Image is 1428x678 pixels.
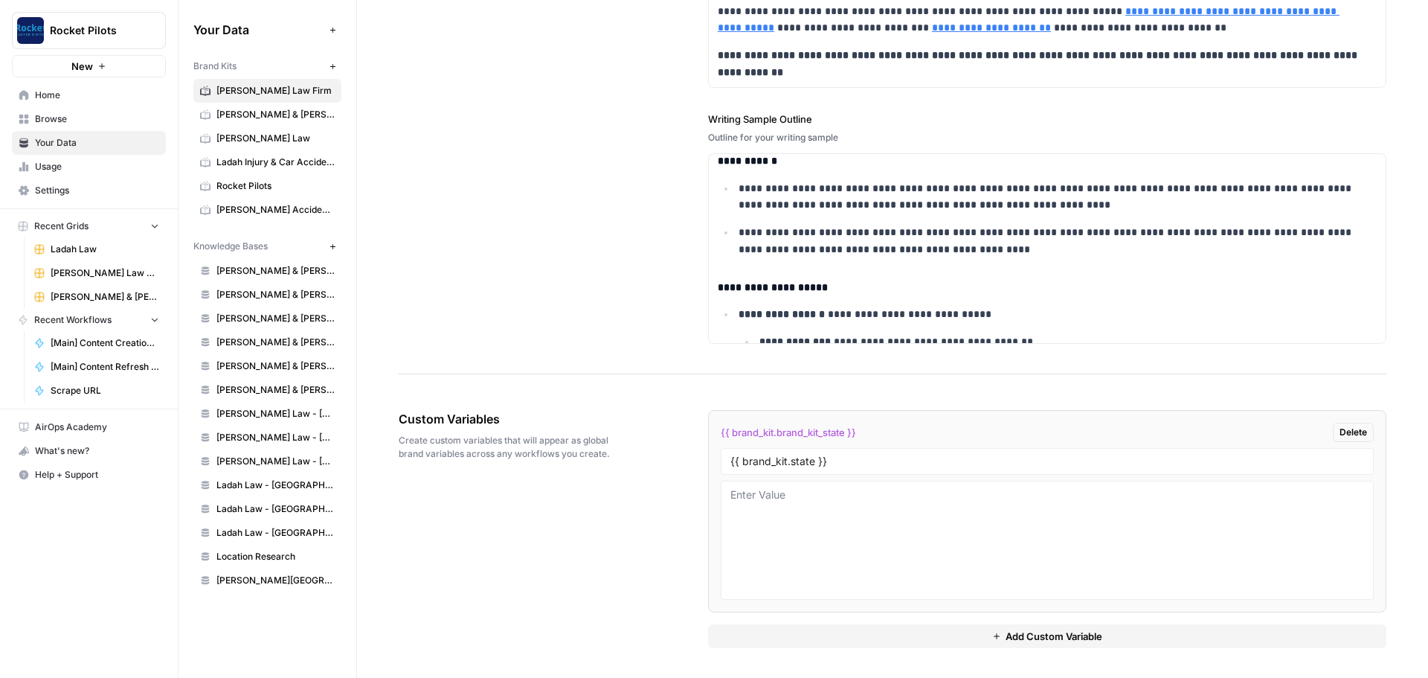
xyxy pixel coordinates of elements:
[193,354,341,378] a: [PERSON_NAME] & [PERSON_NAME]
[71,59,93,74] span: New
[35,184,159,197] span: Settings
[51,243,159,256] span: Ladah Law
[51,290,159,304] span: [PERSON_NAME] & [PERSON_NAME] [US_STATE] Car Accident Lawyers
[51,336,159,350] span: [Main] Content Creation Article
[12,131,166,155] a: Your Data
[708,131,1386,144] div: Outline for your writing sample
[216,383,335,397] span: [PERSON_NAME] & [PERSON_NAME] - [GEOGRAPHIC_DATA][PERSON_NAME]
[193,283,341,307] a: [PERSON_NAME] & [PERSON_NAME] - Independence
[12,309,166,331] button: Recent Workflows
[193,450,341,473] a: [PERSON_NAME] Law - [GEOGRAPHIC_DATA]
[216,203,335,217] span: [PERSON_NAME] Accident Attorneys
[34,313,112,327] span: Recent Workflows
[730,455,1364,468] input: Variable Name
[13,440,165,462] div: What's new?
[216,264,335,278] span: [PERSON_NAME] & [PERSON_NAME] - Florissant
[28,261,166,285] a: [PERSON_NAME] Law Personal Injury & Car Accident Lawyers
[193,103,341,127] a: [PERSON_NAME] & [PERSON_NAME] [US_STATE] Car Accident Lawyers
[193,174,341,198] a: Rocket Pilots
[28,355,166,379] a: [Main] Content Refresh Article
[193,307,341,330] a: [PERSON_NAME] & [PERSON_NAME] - JC
[12,415,166,439] a: AirOps Academy
[28,285,166,309] a: [PERSON_NAME] & [PERSON_NAME] [US_STATE] Car Accident Lawyers
[12,55,166,77] button: New
[193,127,341,150] a: [PERSON_NAME] Law
[216,312,335,325] span: [PERSON_NAME] & [PERSON_NAME] - JC
[193,240,268,253] span: Knowledge Bases
[216,574,335,587] span: [PERSON_NAME][GEOGRAPHIC_DATA]
[35,420,159,434] span: AirOps Academy
[193,330,341,354] a: [PERSON_NAME] & [PERSON_NAME] - [US_STATE]
[216,336,335,349] span: [PERSON_NAME] & [PERSON_NAME] - [US_STATE]
[28,331,166,355] a: [Main] Content Creation Article
[12,83,166,107] a: Home
[216,179,335,193] span: Rocket Pilots
[216,479,335,492] span: Ladah Law - [GEOGRAPHIC_DATA]
[216,431,335,444] span: [PERSON_NAME] Law - [GEOGRAPHIC_DATA]
[34,220,89,233] span: Recent Grids
[193,569,341,592] a: [PERSON_NAME][GEOGRAPHIC_DATA]
[12,439,166,463] button: What's new?
[28,237,166,261] a: Ladah Law
[12,155,166,179] a: Usage
[216,108,335,121] span: [PERSON_NAME] & [PERSON_NAME] [US_STATE] Car Accident Lawyers
[193,21,324,39] span: Your Data
[193,198,341,222] a: [PERSON_NAME] Accident Attorneys
[51,360,159,374] span: [Main] Content Refresh Article
[193,473,341,497] a: Ladah Law - [GEOGRAPHIC_DATA]
[193,378,341,402] a: [PERSON_NAME] & [PERSON_NAME] - [GEOGRAPHIC_DATA][PERSON_NAME]
[193,521,341,545] a: Ladah Law - [GEOGRAPHIC_DATA]
[216,132,335,145] span: [PERSON_NAME] Law
[12,463,166,487] button: Help + Support
[193,150,341,174] a: Ladah Injury & Car Accident Lawyers [GEOGRAPHIC_DATA]
[35,468,159,482] span: Help + Support
[193,497,341,521] a: Ladah Law - [GEOGRAPHIC_DATA]
[193,426,341,450] a: [PERSON_NAME] Law - [GEOGRAPHIC_DATA]
[12,179,166,202] a: Settings
[12,215,166,237] button: Recent Grids
[399,410,625,428] span: Custom Variables
[193,60,237,73] span: Brand Kits
[35,112,159,126] span: Browse
[1333,423,1374,442] button: Delete
[708,624,1386,648] button: Add Custom Variable
[50,23,140,38] span: Rocket Pilots
[399,434,625,461] span: Create custom variables that will appear as global brand variables across any workflows you create.
[216,407,335,420] span: [PERSON_NAME] Law - [GEOGRAPHIC_DATA]
[35,160,159,173] span: Usage
[51,266,159,280] span: [PERSON_NAME] Law Personal Injury & Car Accident Lawyers
[216,550,335,563] span: Location Research
[216,502,335,516] span: Ladah Law - [GEOGRAPHIC_DATA]
[193,545,341,569] a: Location Research
[216,84,335,97] span: [PERSON_NAME] Law Firm
[35,89,159,102] span: Home
[216,526,335,540] span: Ladah Law - [GEOGRAPHIC_DATA]
[51,384,159,397] span: Scrape URL
[1339,426,1367,439] span: Delete
[708,112,1386,127] label: Writing Sample Outline
[17,17,44,44] img: Rocket Pilots Logo
[193,402,341,426] a: [PERSON_NAME] Law - [GEOGRAPHIC_DATA]
[1006,629,1102,644] span: Add Custom Variable
[216,359,335,373] span: [PERSON_NAME] & [PERSON_NAME]
[35,136,159,150] span: Your Data
[721,425,856,440] span: {{ brand_kit.brand_kit_state }}
[193,79,341,103] a: [PERSON_NAME] Law Firm
[28,379,166,403] a: Scrape URL
[216,156,335,169] span: Ladah Injury & Car Accident Lawyers [GEOGRAPHIC_DATA]
[193,259,341,283] a: [PERSON_NAME] & [PERSON_NAME] - Florissant
[216,288,335,301] span: [PERSON_NAME] & [PERSON_NAME] - Independence
[12,12,166,49] button: Workspace: Rocket Pilots
[12,107,166,131] a: Browse
[216,455,335,468] span: [PERSON_NAME] Law - [GEOGRAPHIC_DATA]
